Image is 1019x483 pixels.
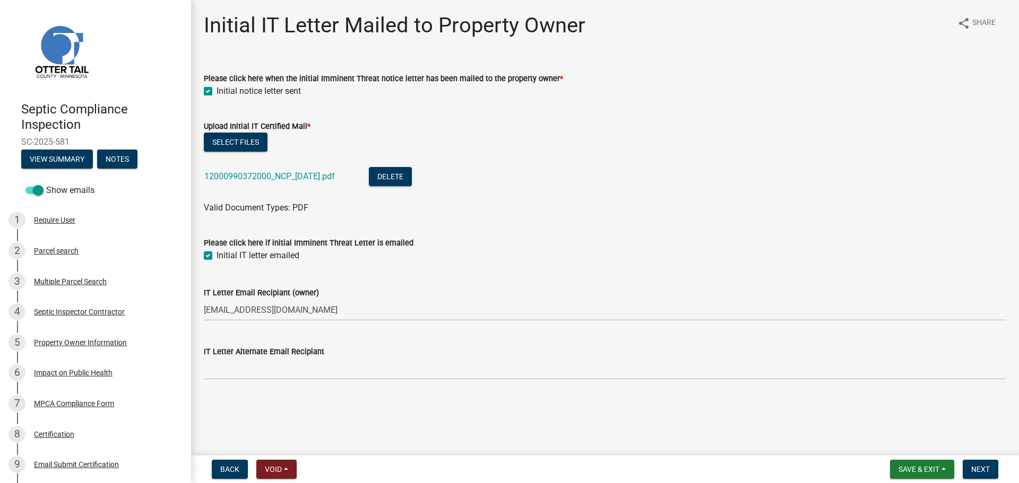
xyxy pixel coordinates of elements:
div: 1 [8,212,25,229]
div: Require User [34,216,75,224]
h4: Septic Compliance Inspection [21,102,183,133]
div: Multiple Parcel Search [34,278,107,285]
button: Notes [97,150,137,169]
label: Please click here if initial Imminent Threat Letter is emailed [204,240,413,247]
label: IT Letter Alternate Email Recipiant [204,348,324,356]
label: IT Letter Email Recipiant (owner) [204,289,319,297]
div: 9 [8,456,25,473]
h1: Initial IT Letter Mailed to Property Owner [204,13,585,38]
button: Void [256,460,297,479]
label: Upload Initial IT Certified Mail [204,123,310,130]
div: Email Submit Certification [34,461,119,468]
div: Impact on Public Health [34,369,113,376]
div: 4 [8,303,25,320]
span: Next [971,465,990,473]
div: 5 [8,334,25,351]
div: Septic Inspector Contractor [34,308,125,315]
i: share [957,17,970,30]
div: 3 [8,273,25,290]
span: Void [265,465,282,473]
button: Select files [204,133,267,152]
div: Parcel search [34,247,79,254]
label: Please click here when the initial Imminent Threat notice letter has been mailed to the property ... [204,75,563,83]
div: Certification [34,431,74,438]
span: Share [972,17,996,30]
span: SC-2025-581 [21,137,170,147]
label: Initial notice letter sent [217,85,301,98]
div: MPCA Compliance Form [34,400,114,407]
button: Delete [369,167,412,186]
wm-modal-confirm: Delete Document [369,172,412,182]
span: Save & Exit [899,465,939,473]
img: Otter Tail County, Minnesota [21,11,101,91]
wm-modal-confirm: Summary [21,155,93,164]
span: Back [220,465,239,473]
a: 12000990372000_NCP_[DATE].pdf [204,171,335,181]
div: 7 [8,395,25,412]
div: 8 [8,426,25,443]
button: Next [963,460,998,479]
div: Property Owner Information [34,339,127,346]
div: 6 [8,364,25,381]
label: Initial IT letter emailed [217,249,299,262]
button: View Summary [21,150,93,169]
label: Show emails [25,184,94,197]
div: 2 [8,242,25,259]
button: Back [212,460,248,479]
button: Save & Exit [890,460,954,479]
span: Valid Document Types: PDF [204,203,308,213]
button: shareShare [949,13,1004,33]
wm-modal-confirm: Notes [97,155,137,164]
